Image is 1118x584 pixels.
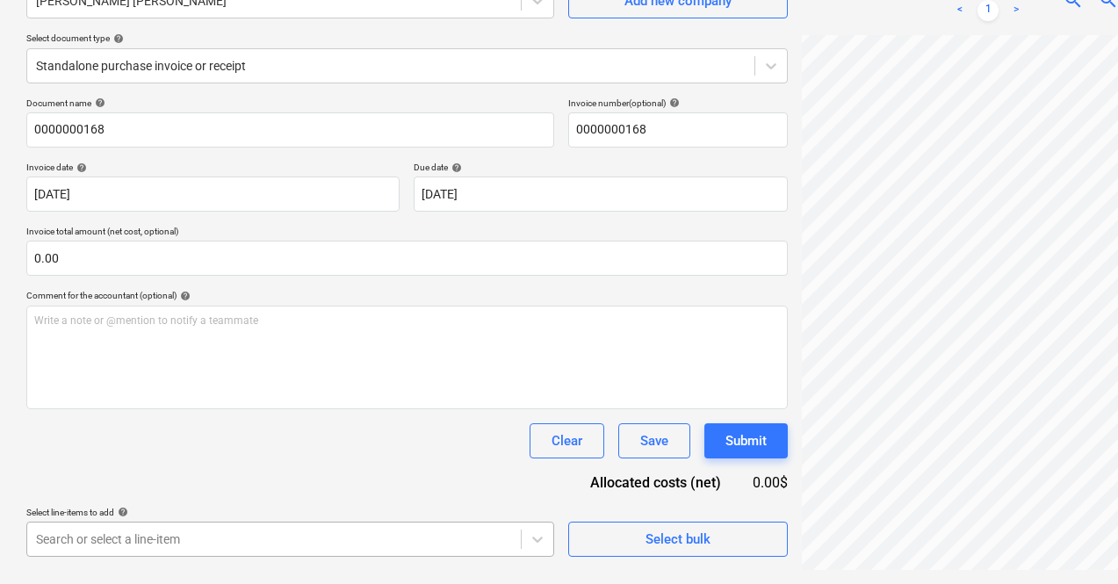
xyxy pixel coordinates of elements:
[666,97,680,108] span: help
[26,507,554,518] div: Select line-items to add
[91,97,105,108] span: help
[73,162,87,173] span: help
[552,429,582,452] div: Clear
[114,507,128,517] span: help
[704,423,788,458] button: Submit
[568,522,788,557] button: Select bulk
[26,177,400,212] input: Invoice date not specified
[26,97,554,109] div: Document name
[26,241,788,276] input: Invoice total amount (net cost, optional)
[110,33,124,44] span: help
[448,162,462,173] span: help
[568,97,788,109] div: Invoice number (optional)
[725,429,767,452] div: Submit
[26,226,788,241] p: Invoice total amount (net cost, optional)
[26,112,554,148] input: Document name
[414,177,787,212] input: Due date not specified
[26,32,788,44] div: Select document type
[414,162,787,173] div: Due date
[530,423,604,458] button: Clear
[568,112,788,148] input: Invoice number
[177,291,191,301] span: help
[749,472,788,493] div: 0.00$
[559,472,749,493] div: Allocated costs (net)
[618,423,690,458] button: Save
[1030,500,1118,584] iframe: Chat Widget
[640,429,668,452] div: Save
[26,290,788,301] div: Comment for the accountant (optional)
[646,528,710,551] div: Select bulk
[1030,500,1118,584] div: Widget de chat
[26,162,400,173] div: Invoice date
